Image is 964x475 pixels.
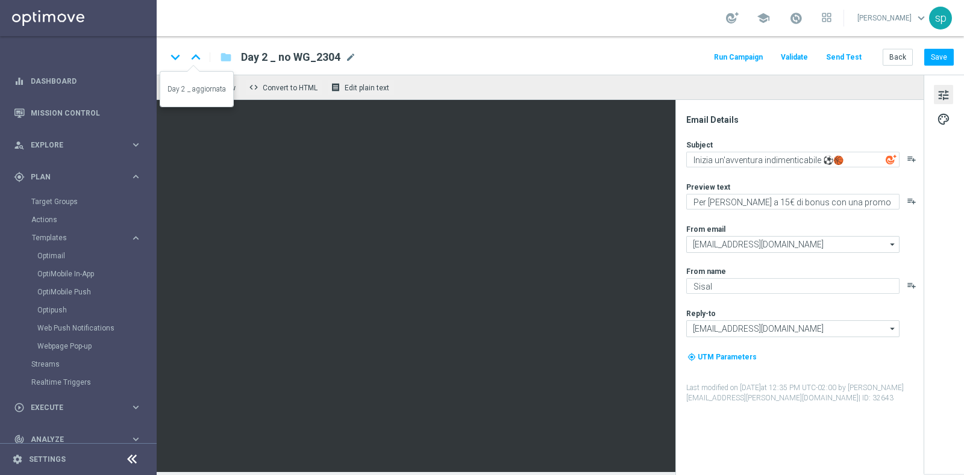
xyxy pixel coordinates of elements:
[31,215,125,225] a: Actions
[686,383,922,403] label: Last modified on [DATE] at 12:35 PM UTC-02:00 by [PERSON_NAME][EMAIL_ADDRESS][PERSON_NAME][DOMAIN...
[130,139,142,151] i: keyboard_arrow_right
[31,173,130,181] span: Plan
[14,140,25,151] i: person_search
[37,251,125,261] a: Optimail
[907,154,916,164] button: playlist_add
[32,234,118,241] span: Templates
[37,337,155,355] div: Webpage Pop-up
[220,50,232,64] i: folder
[31,404,130,411] span: Execute
[686,350,758,364] button: my_location UTM Parameters
[31,229,155,355] div: Templates
[937,87,950,103] span: tune
[13,435,142,444] button: track_changes Analyze keyboard_arrow_right
[37,305,125,315] a: Optipush
[37,301,155,319] div: Optipush
[37,341,125,351] a: Webpage Pop-up
[13,140,142,150] button: person_search Explore keyboard_arrow_right
[14,76,25,87] i: equalizer
[187,48,205,66] i: keyboard_arrow_up
[712,49,765,66] button: Run Campaign
[686,320,900,337] input: Select
[37,319,155,337] div: Web Push Notifications
[14,402,130,413] div: Execute
[14,172,130,182] div: Plan
[241,50,340,64] span: Day 2 _ no WG_2304
[263,84,318,92] span: Convert to HTML
[686,140,713,150] label: Subject
[32,234,130,241] div: Templates
[13,108,142,118] button: Mission Control
[687,353,696,361] i: my_location
[887,237,899,252] i: arrow_drop_down
[31,97,142,129] a: Mission Control
[686,236,900,253] input: Select
[31,141,130,149] span: Explore
[14,434,130,445] div: Analyze
[686,309,716,318] label: Reply-to
[31,233,142,243] button: Templates keyboard_arrow_right
[779,49,810,66] button: Validate
[14,402,25,413] i: play_circle_outline
[37,269,125,279] a: OptiMobile In-App
[166,48,184,66] i: keyboard_arrow_down
[859,394,894,402] span: | ID: 32643
[14,65,142,97] div: Dashboard
[31,197,125,206] a: Target Groups
[196,82,205,92] i: remove_red_eye
[37,247,155,265] div: Optimail
[14,434,25,445] i: track_changes
[31,65,142,97] a: Dashboard
[13,76,142,86] div: equalizer Dashboard
[883,49,913,66] button: Back
[934,85,953,104] button: tune
[130,433,142,445] i: keyboard_arrow_right
[328,79,395,95] button: receipt Edit plain text
[686,225,725,234] label: From email
[331,82,340,92] i: receipt
[31,436,130,443] span: Analyze
[130,171,142,182] i: keyboard_arrow_right
[31,355,155,373] div: Streams
[31,373,155,391] div: Realtime Triggers
[14,97,142,129] div: Mission Control
[210,84,236,92] span: Preview
[29,456,66,463] a: Settings
[31,211,155,229] div: Actions
[686,267,726,276] label: From name
[13,403,142,412] button: play_circle_outline Execute keyboard_arrow_right
[929,7,952,29] div: sp
[345,52,356,63] span: mode_edit
[246,79,323,95] button: code Convert to HTML
[14,140,130,151] div: Explore
[907,196,916,206] button: playlist_add
[13,172,142,182] button: gps_fixed Plan keyboard_arrow_right
[130,232,142,244] i: keyboard_arrow_right
[130,402,142,413] i: keyboard_arrow_right
[698,353,757,361] span: UTM Parameters
[37,287,125,297] a: OptiMobile Push
[915,11,928,25] span: keyboard_arrow_down
[37,265,155,283] div: OptiMobile In-App
[924,49,954,66] button: Save
[907,281,916,290] button: playlist_add
[757,11,770,25] span: school
[219,48,233,67] button: folder
[886,154,897,165] img: optiGenie.svg
[14,172,25,182] i: gps_fixed
[37,283,155,301] div: OptiMobile Push
[781,53,808,61] span: Validate
[249,82,258,92] span: code
[31,377,125,387] a: Realtime Triggers
[934,109,953,128] button: palette
[12,454,23,465] i: settings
